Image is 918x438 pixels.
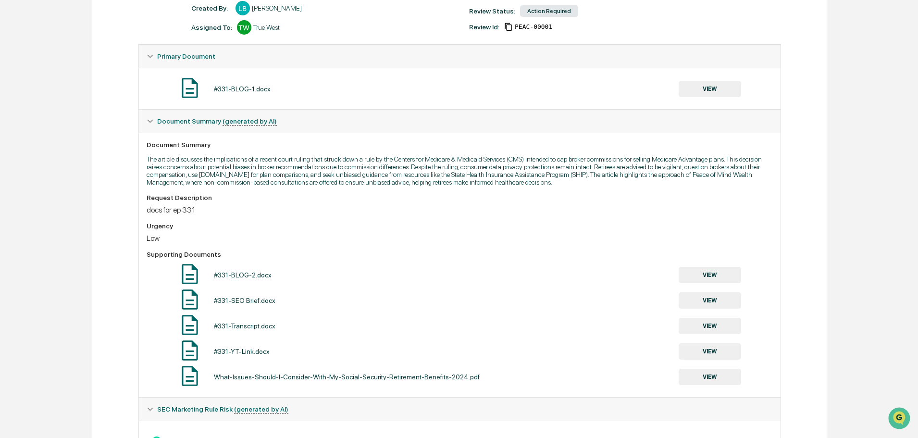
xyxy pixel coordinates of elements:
div: #331-Transcript.docx [214,322,275,330]
a: Powered byPylon [68,238,116,246]
div: Review Status: [469,7,515,15]
span: Primary Document [157,52,215,60]
div: [PERSON_NAME] [252,4,302,12]
div: We're available if you need us! [43,83,132,91]
button: VIEW [679,267,741,283]
div: #331-BLOG-2.docx [214,271,272,279]
img: Tammy Steffen [10,148,25,163]
button: VIEW [679,343,741,360]
img: Document Icon [178,288,202,312]
img: Document Icon [178,262,202,286]
div: Request Description [147,194,773,201]
div: Document Summary [147,141,773,149]
span: Preclearance [19,197,62,206]
div: Action Required [520,5,578,17]
button: VIEW [679,318,741,334]
a: 🗄️Attestations [66,193,123,210]
div: #331-YT-Link.docx [214,348,270,355]
button: Start new chat [163,76,175,88]
div: Urgency [147,222,773,230]
p: How can we help? [10,20,175,36]
div: Supporting Documents [147,250,773,258]
span: • [80,157,83,164]
div: 🖐️ [10,198,17,205]
button: VIEW [679,369,741,385]
span: Pylon [96,238,116,246]
div: Low [147,234,773,243]
button: See all [149,105,175,116]
div: SEC Marketing Rule Risk (generated by AI) [139,398,781,421]
span: [DATE] [85,131,105,138]
div: docs for ep 331 [147,205,773,214]
button: VIEW [679,292,741,309]
div: What-Issues-Should-I-Consider-With-My-Social-Security-Retirement-Benefits-2024.pdf [214,373,480,381]
div: True West [253,24,280,31]
div: #331-BLOG-1.docx [214,85,271,93]
u: (generated by AI) [234,405,288,413]
img: Document Icon [178,313,202,337]
div: 🔎 [10,216,17,224]
span: [PERSON_NAME] [30,131,78,138]
div: Past conversations [10,107,64,114]
span: • [80,131,83,138]
div: Primary Document [139,45,781,68]
div: Document Summary (generated by AI) [139,133,781,397]
div: TW [237,20,251,35]
span: [PERSON_NAME] [30,157,78,164]
div: #331-SEO Brief.docx [214,297,275,304]
img: Document Icon [178,364,202,388]
img: Document Icon [178,76,202,100]
img: 8933085812038_c878075ebb4cc5468115_72.jpg [20,74,37,91]
span: 85fb4e32-6d8a-44c4-a1b3-bd2db73c1241 [515,23,552,31]
div: Assigned To: [191,24,232,31]
button: VIEW [679,81,741,97]
img: 1746055101610-c473b297-6a78-478c-a979-82029cc54cd1 [10,74,27,91]
span: [DATE] [85,157,105,164]
p: The article discusses the implications of a recent court ruling that struck down a rule by the Ce... [147,155,773,186]
div: 🗄️ [70,198,77,205]
div: Created By: ‎ ‎ [191,4,231,12]
img: Document Icon [178,338,202,363]
div: Primary Document [139,68,781,109]
span: SEC Marketing Rule Risk [157,405,288,413]
span: Document Summary [157,117,277,125]
div: Review Id: [469,23,499,31]
div: Start new chat [43,74,158,83]
div: Document Summary (generated by AI) [139,110,781,133]
div: LB [236,1,250,15]
span: Data Lookup [19,215,61,225]
a: 🔎Data Lookup [6,211,64,228]
span: Attestations [79,197,119,206]
a: 🖐️Preclearance [6,193,66,210]
iframe: Open customer support [887,406,913,432]
img: Tammy Steffen [10,122,25,137]
u: (generated by AI) [223,117,277,125]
